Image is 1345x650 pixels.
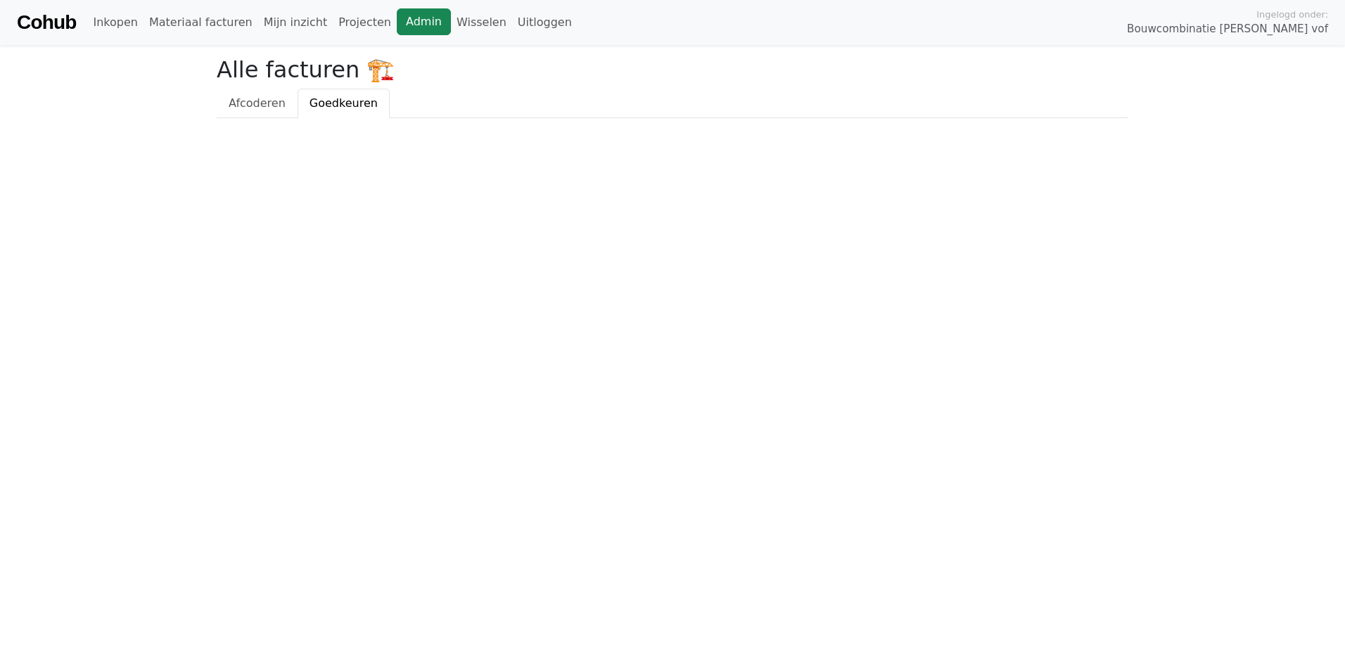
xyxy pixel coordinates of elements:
[229,96,286,110] span: Afcoderen
[17,6,76,39] a: Cohub
[298,89,390,118] a: Goedkeuren
[217,56,1128,83] h2: Alle facturen 🏗️
[512,8,578,37] a: Uitloggen
[87,8,143,37] a: Inkopen
[397,8,451,35] a: Admin
[258,8,333,37] a: Mijn inzicht
[333,8,397,37] a: Projecten
[1127,21,1328,37] span: Bouwcombinatie [PERSON_NAME] vof
[310,96,378,110] span: Goedkeuren
[1256,8,1328,21] span: Ingelogd onder:
[144,8,258,37] a: Materiaal facturen
[217,89,298,118] a: Afcoderen
[451,8,512,37] a: Wisselen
